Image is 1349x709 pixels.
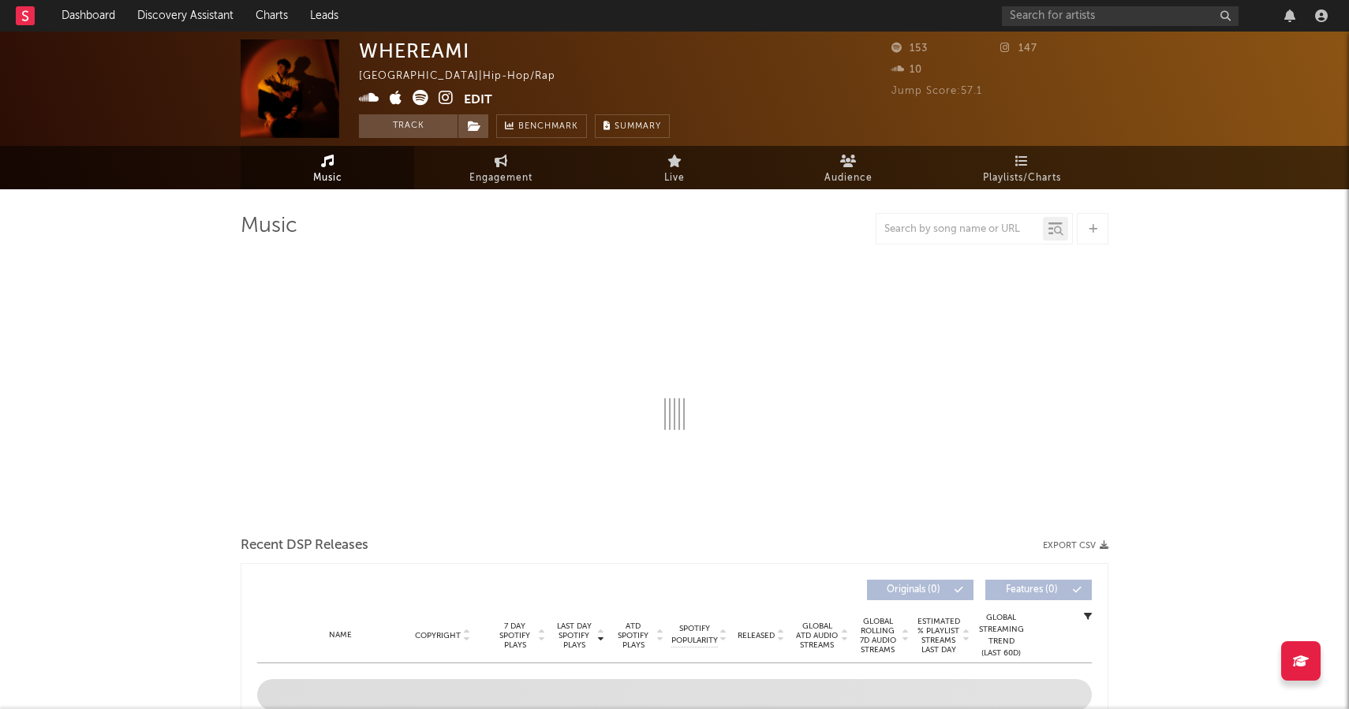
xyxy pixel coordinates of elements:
[891,43,928,54] span: 153
[1002,6,1239,26] input: Search for artists
[824,169,873,188] span: Audience
[738,631,775,640] span: Released
[917,617,960,655] span: Estimated % Playlist Streams Last Day
[935,146,1108,189] a: Playlists/Charts
[313,169,342,188] span: Music
[241,146,414,189] a: Music
[877,585,950,595] span: Originals ( 0 )
[588,146,761,189] a: Live
[359,114,458,138] button: Track
[241,536,368,555] span: Recent DSP Releases
[496,114,587,138] a: Benchmark
[761,146,935,189] a: Audience
[671,623,718,647] span: Spotify Popularity
[867,580,973,600] button: Originals(0)
[518,118,578,136] span: Benchmark
[494,621,536,650] span: 7 Day Spotify Plays
[553,621,595,650] span: Last Day Spotify Plays
[664,169,685,188] span: Live
[595,114,670,138] button: Summary
[983,169,1061,188] span: Playlists/Charts
[977,612,1025,659] div: Global Streaming Trend (Last 60D)
[1000,43,1037,54] span: 147
[612,621,654,650] span: ATD Spotify Plays
[795,621,839,650] span: Global ATD Audio Streams
[985,580,1092,600] button: Features(0)
[414,146,588,189] a: Engagement
[996,585,1068,595] span: Features ( 0 )
[1043,541,1108,550] button: Export CSV
[891,86,982,96] span: Jump Score: 57.1
[289,629,392,641] div: Name
[469,169,532,188] span: Engagement
[891,65,922,75] span: 10
[856,617,899,655] span: Global Rolling 7D Audio Streams
[464,90,492,110] button: Edit
[359,39,469,62] div: WHEREAMI
[876,223,1043,236] input: Search by song name or URL
[415,631,461,640] span: Copyright
[359,67,574,86] div: [GEOGRAPHIC_DATA] | Hip-Hop/Rap
[615,122,661,131] span: Summary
